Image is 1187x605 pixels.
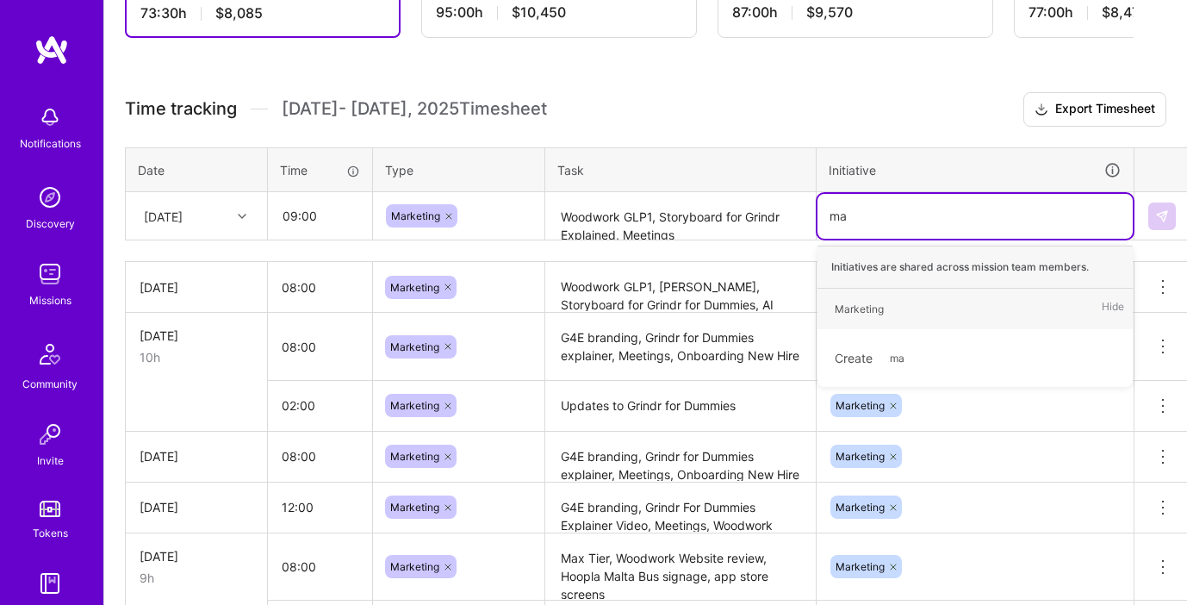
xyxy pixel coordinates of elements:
div: Create [826,338,1124,378]
img: logo [34,34,69,65]
img: guide book [33,566,67,601]
div: Notifications [20,134,81,153]
textarea: Woodwork GLP1, [PERSON_NAME], Storyboard for Grindr for Dummies, AI Documentation for Midjourney ... [547,264,814,311]
div: [DATE] [144,207,183,225]
input: HH:MM [268,383,372,428]
span: $8,470 [1102,3,1148,22]
div: [DATE] [140,278,253,296]
span: ma [881,346,913,370]
input: HH:MM [269,193,371,239]
div: 9h [140,569,253,587]
span: Marketing [390,281,439,294]
div: 87:00 h [732,3,979,22]
span: Marketing [836,399,885,412]
span: $9,570 [806,3,853,22]
th: Date [126,147,268,192]
button: Export Timesheet [1023,92,1166,127]
div: Missions [29,291,71,309]
img: teamwork [33,257,67,291]
span: Marketing [836,560,885,573]
div: [DATE] [140,498,253,516]
i: icon Download [1035,101,1048,119]
span: Marketing [390,340,439,353]
div: Discovery [26,215,75,233]
textarea: G4E branding, Grindr for Dummies explainer, Meetings, Onboarding New Hire [547,433,814,481]
textarea: G4E branding, Grindr for Dummies explainer, Meetings, Onboarding New Hire [547,315,814,379]
span: Hide [1102,297,1124,321]
th: Type [373,147,545,192]
textarea: Woodwork GLP1, Storyboard for Grindr Explained, Meetings [547,194,814,240]
textarea: Max Tier, Woodwork Website review, Hoopla Malta Bus signage, app store screens [547,535,814,600]
input: HH:MM [268,265,372,310]
img: Submit [1155,209,1169,223]
span: Marketing [391,209,440,222]
img: discovery [33,180,67,215]
div: Initiatives are shared across mission team members. [817,246,1133,289]
span: Marketing [390,399,439,412]
img: bell [33,100,67,134]
div: Initiative [829,160,1122,180]
input: HH:MM [268,433,372,479]
div: [DATE] [140,447,253,465]
i: icon Chevron [238,212,246,221]
input: HH:MM [268,484,372,530]
div: 10h [140,348,253,366]
span: Time tracking [125,98,237,120]
img: Community [29,334,71,375]
span: Marketing [390,560,439,573]
div: Community [22,375,78,393]
img: Invite [33,417,67,452]
div: [DATE] [140,327,253,345]
div: Tokens [33,524,68,542]
span: $10,450 [512,3,566,22]
div: Marketing [835,300,884,318]
span: Marketing [390,450,439,463]
div: 73:30 h [140,4,385,22]
span: Marketing [836,450,885,463]
textarea: G4E branding, Grindr For Dummies Explainer Video, Meetings, Woodwork GLP-1 assets [547,484,814,532]
div: [DATE] [140,547,253,565]
span: Marketing [390,501,439,514]
div: 95:00 h [436,3,682,22]
div: Time [280,161,360,179]
span: Marketing [836,501,885,514]
img: tokens [40,501,60,517]
input: HH:MM [268,544,372,589]
div: Invite [37,452,64,470]
textarea: Updates to Grindr for Dummies [547,383,814,430]
th: Task [545,147,817,192]
span: $8,085 [215,4,263,22]
span: [DATE] - [DATE] , 2025 Timesheet [282,98,547,120]
input: HH:MM [268,324,372,370]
